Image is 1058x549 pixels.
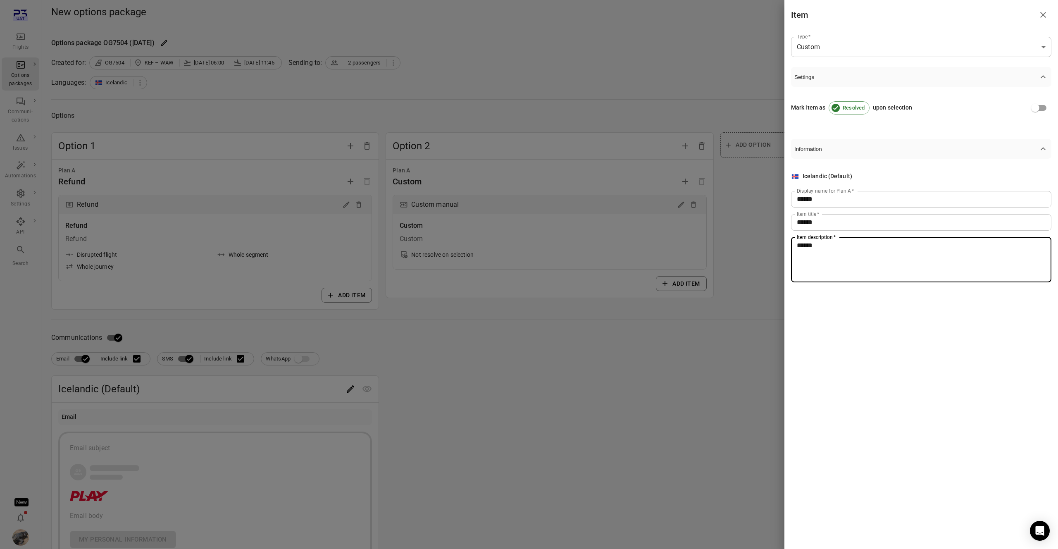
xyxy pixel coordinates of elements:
[797,234,836,241] label: Item description
[1027,100,1043,116] span: Mark item as Resolved on selection
[791,101,912,115] div: Mark item as upon selection
[791,139,1051,159] button: Information
[794,74,1038,80] span: Settings
[797,187,854,194] label: Display name for Plan A
[797,42,1038,52] span: Custom
[803,172,852,181] div: Icelandic (Default)
[838,104,869,112] span: Resolved
[1030,521,1050,541] div: Open Intercom Messenger
[791,159,1051,296] div: Settings
[794,146,1038,152] span: Information
[797,210,820,217] label: Item title
[791,8,808,21] h1: Item
[791,67,1051,87] button: Settings
[791,87,1051,129] div: Settings
[1035,7,1051,23] button: Close drawer
[797,33,811,40] label: Type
